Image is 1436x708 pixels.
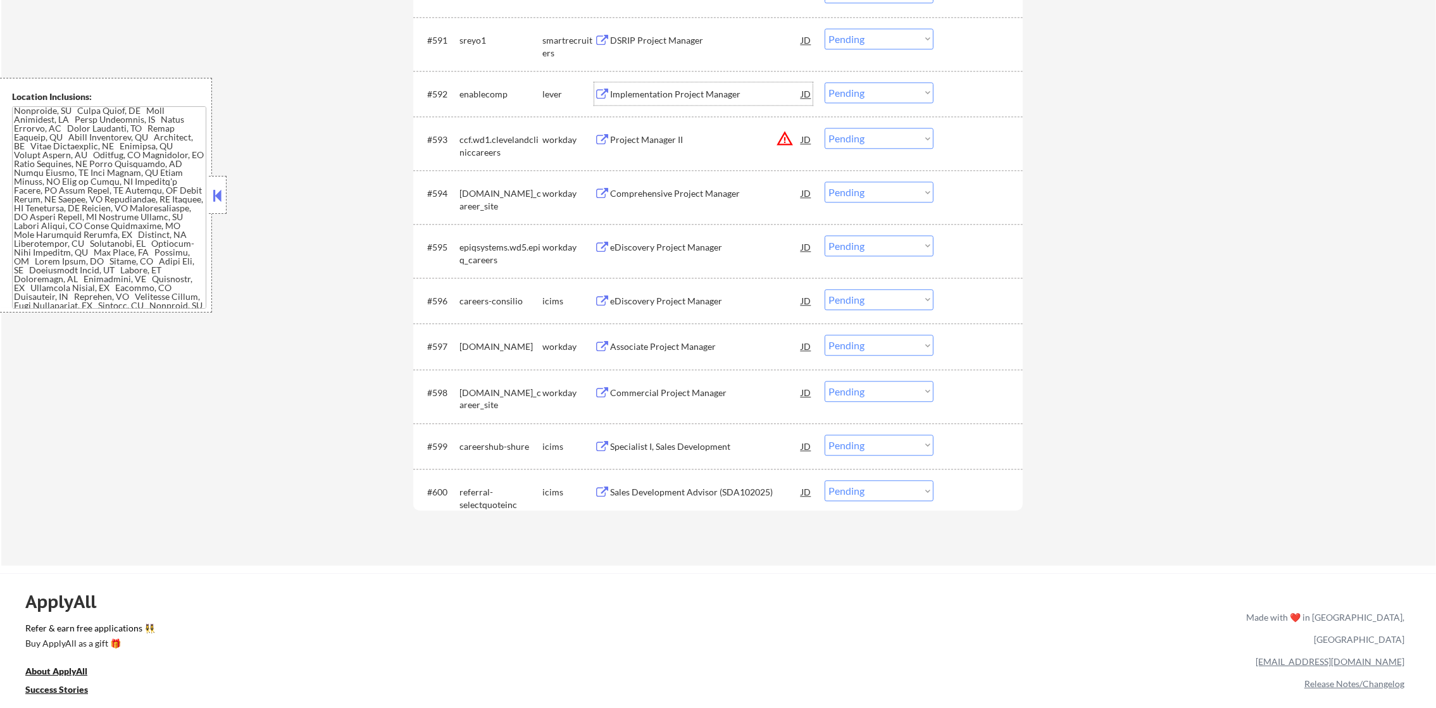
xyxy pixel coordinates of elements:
div: #596 [427,295,449,307]
div: ccf.wd1.clevelandcliniccareers [459,134,542,158]
div: JD [800,335,813,357]
div: JD [800,235,813,258]
div: #592 [427,88,449,101]
div: Buy ApplyAll as a gift 🎁 [25,639,152,648]
div: Commercial Project Manager [610,387,801,399]
div: careershub-shure [459,440,542,453]
div: icims [542,440,594,453]
div: epiqsystems.wd5.epiq_careers [459,241,542,266]
div: eDiscovery Project Manager [610,295,801,307]
div: smartrecruiters [542,34,594,59]
div: workday [542,187,594,200]
div: workday [542,134,594,146]
div: ApplyAll [25,591,111,612]
a: Refer & earn free applications 👯‍♀️ [25,624,982,637]
div: #597 [427,340,449,353]
div: referral-selectquoteinc [459,486,542,511]
div: JD [800,82,813,105]
div: enablecomp [459,88,542,101]
a: Success Stories [25,683,105,699]
div: JD [800,381,813,404]
a: About ApplyAll [25,665,105,681]
div: icims [542,486,594,499]
div: DSRIP Project Manager [610,34,801,47]
div: JD [800,128,813,151]
div: workday [542,387,594,399]
div: [DOMAIN_NAME]_career_site [459,187,542,212]
u: Success Stories [25,684,88,695]
div: lever [542,88,594,101]
div: Sales Development Advisor (SDA102025) [610,486,801,499]
div: #594 [427,187,449,200]
div: #591 [427,34,449,47]
div: JD [800,289,813,312]
div: [DOMAIN_NAME] [459,340,542,353]
div: JD [800,182,813,204]
div: icims [542,295,594,307]
div: eDiscovery Project Manager [610,241,801,254]
div: workday [542,241,594,254]
div: workday [542,340,594,353]
button: warning_amber [776,130,794,147]
div: Made with ❤️ in [GEOGRAPHIC_DATA], [GEOGRAPHIC_DATA] [1241,606,1404,650]
div: JD [800,28,813,51]
div: Associate Project Manager [610,340,801,353]
div: Location Inclusions: [12,90,207,103]
div: Comprehensive Project Manager [610,187,801,200]
u: About ApplyAll [25,666,87,676]
div: careers-consilio [459,295,542,307]
div: #593 [427,134,449,146]
a: [EMAIL_ADDRESS][DOMAIN_NAME] [1256,656,1404,667]
div: Implementation Project Manager [610,88,801,101]
div: Project Manager II [610,134,801,146]
a: Release Notes/Changelog [1304,678,1404,689]
div: #595 [427,241,449,254]
a: Buy ApplyAll as a gift 🎁 [25,637,152,653]
div: #600 [427,486,449,499]
div: sreyo1 [459,34,542,47]
div: Specialist I, Sales Development [610,440,801,453]
div: JD [800,435,813,457]
div: #599 [427,440,449,453]
div: #598 [427,387,449,399]
div: [DOMAIN_NAME]_career_site [459,387,542,411]
div: JD [800,480,813,503]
